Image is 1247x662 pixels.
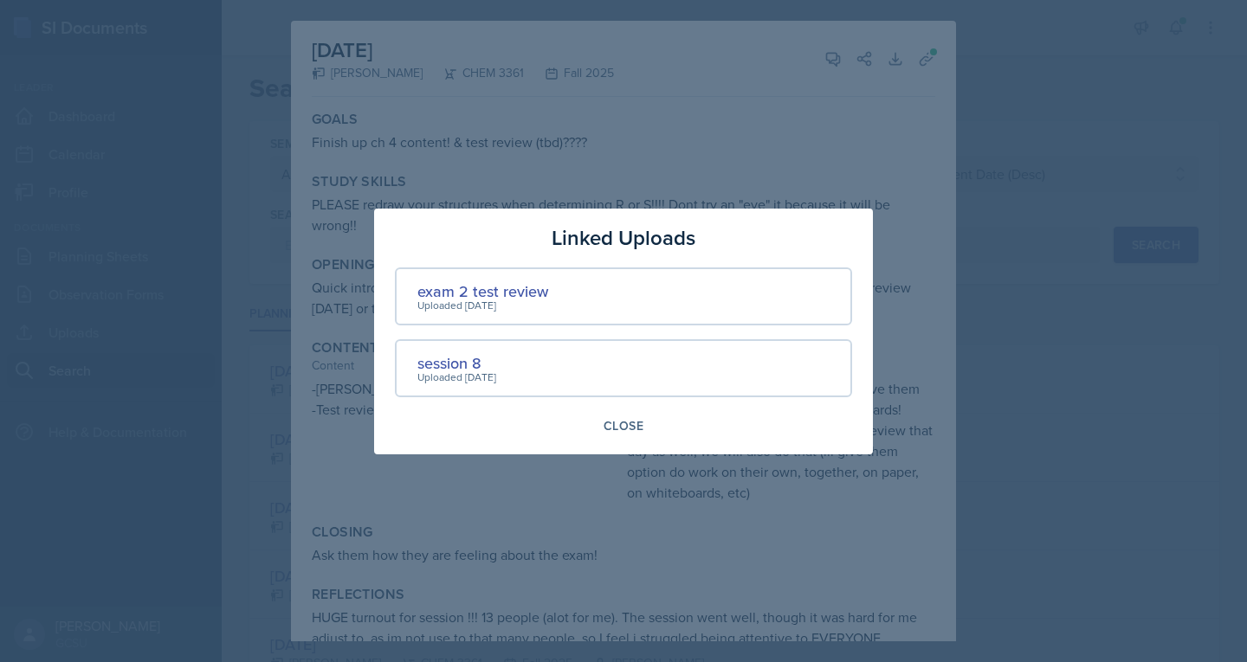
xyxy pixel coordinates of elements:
div: Uploaded [DATE] [417,298,548,313]
div: Close [604,419,643,433]
button: Close [592,411,655,440]
div: Uploaded [DATE] [417,370,496,385]
div: session 8 [417,351,496,375]
h3: Linked Uploads [552,222,695,254]
div: exam 2 test review [417,280,548,303]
